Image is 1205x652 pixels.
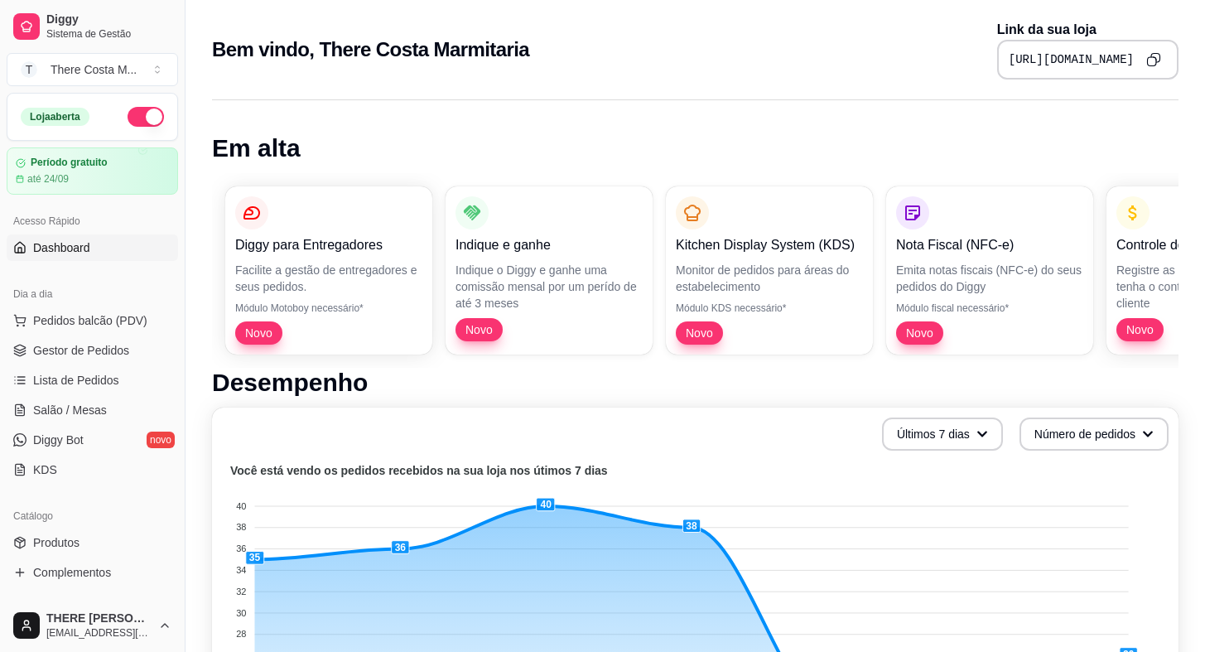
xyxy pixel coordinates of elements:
h2: Bem vindo, There Costa Marmitaria [212,36,529,63]
span: Pedidos balcão (PDV) [33,312,147,329]
p: Módulo KDS necessário* [676,302,863,315]
button: Número de pedidos [1019,418,1169,451]
tspan: 28 [236,629,246,639]
span: Complementos [33,564,111,581]
h1: Em alta [212,133,1178,163]
p: Nota Fiscal (NFC-e) [896,235,1083,255]
span: Novo [679,325,720,341]
tspan: 30 [236,608,246,618]
button: Select a team [7,53,178,86]
span: Novo [1120,321,1160,338]
pre: [URL][DOMAIN_NAME] [1009,51,1134,68]
div: Loja aberta [21,108,89,126]
span: Gestor de Pedidos [33,342,129,359]
h1: Desempenho [212,368,1178,398]
span: Novo [239,325,279,341]
p: Facilite a gestão de entregadores e seus pedidos. [235,262,422,295]
a: Produtos [7,529,178,556]
tspan: 40 [236,501,246,511]
button: Indique e ganheIndique o Diggy e ganhe uma comissão mensal por um perído de até 3 mesesNovo [446,186,653,355]
a: Diggy Botnovo [7,427,178,453]
span: Lista de Pedidos [33,372,119,389]
button: Alterar Status [128,107,164,127]
span: Diggy Bot [33,432,84,448]
button: Nota Fiscal (NFC-e)Emita notas fiscais (NFC-e) do seus pedidos do DiggyMódulo fiscal necessário*Novo [886,186,1093,355]
p: Emita notas fiscais (NFC-e) do seus pedidos do Diggy [896,262,1083,295]
span: KDS [33,461,57,478]
a: Dashboard [7,234,178,261]
div: There Costa M ... [51,61,137,78]
p: Indique e ganhe [455,235,643,255]
a: Salão / Mesas [7,397,178,423]
tspan: 32 [236,587,246,596]
span: Produtos [33,534,80,551]
button: THERE [PERSON_NAME][EMAIL_ADDRESS][DOMAIN_NAME] [7,606,178,645]
button: Kitchen Display System (KDS)Monitor de pedidos para áreas do estabelecimentoMódulo KDS necessário... [666,186,873,355]
span: Diggy [46,12,171,27]
a: DiggySistema de Gestão [7,7,178,46]
p: Link da sua loja [997,20,1178,40]
span: Dashboard [33,239,90,256]
div: Dia a dia [7,281,178,307]
tspan: 34 [236,565,246,575]
button: Diggy para EntregadoresFacilite a gestão de entregadores e seus pedidos.Módulo Motoboy necessário... [225,186,432,355]
p: Diggy para Entregadores [235,235,422,255]
span: Salão / Mesas [33,402,107,418]
span: Novo [459,321,499,338]
a: KDS [7,456,178,483]
div: Acesso Rápido [7,208,178,234]
text: Você está vendo os pedidos recebidos na sua loja nos útimos 7 dias [230,464,608,477]
a: Complementos [7,559,178,586]
a: Gestor de Pedidos [7,337,178,364]
article: até 24/09 [27,172,69,186]
span: Sistema de Gestão [46,27,171,41]
p: Kitchen Display System (KDS) [676,235,863,255]
a: Período gratuitoaté 24/09 [7,147,178,195]
button: Últimos 7 dias [882,418,1003,451]
span: Novo [899,325,940,341]
p: Módulo fiscal necessário* [896,302,1083,315]
p: Módulo Motoboy necessário* [235,302,422,315]
span: THERE [PERSON_NAME] [46,611,152,626]
p: Monitor de pedidos para áreas do estabelecimento [676,262,863,295]
span: T [21,61,37,78]
article: Período gratuito [31,157,108,169]
div: Catálogo [7,503,178,529]
tspan: 36 [236,543,246,553]
span: [EMAIL_ADDRESS][DOMAIN_NAME] [46,626,152,640]
button: Pedidos balcão (PDV) [7,307,178,334]
p: Indique o Diggy e ganhe uma comissão mensal por um perído de até 3 meses [455,262,643,312]
a: Lista de Pedidos [7,367,178,394]
tspan: 38 [236,522,246,532]
button: Copy to clipboard [1140,46,1167,73]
